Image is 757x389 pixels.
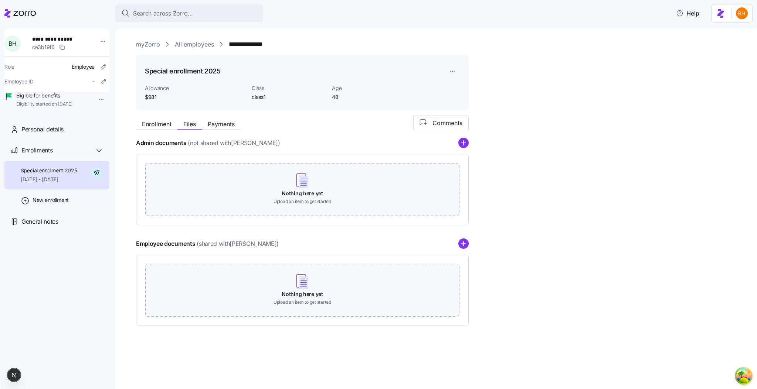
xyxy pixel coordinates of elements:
button: Open Tanstack query devtools [736,368,751,383]
span: Help [676,9,699,18]
span: Class [252,85,326,92]
span: Files [183,121,196,127]
svg: add icon [458,138,469,148]
span: Employee ID [4,78,34,85]
h1: Special enrollment 2025 [145,66,221,76]
img: 4c75172146ef2474b9d2df7702cc87ce [736,7,748,19]
a: myZorro [136,40,160,49]
span: Eligible for benefits [16,92,72,99]
button: Search across Zorro... [115,4,263,22]
span: Enrollment [142,121,172,127]
h4: Employee documents [136,240,195,248]
span: $981 [145,93,246,101]
span: General notes [21,217,58,226]
span: Special enrollment 2025 [21,167,77,174]
span: Personal details [21,125,64,134]
button: Comments [413,116,469,130]
span: B H [9,41,16,47]
span: Comments [432,118,462,127]
span: Role [4,63,14,70]
span: (shared with [PERSON_NAME] ) [197,239,279,248]
span: [DATE] - [DATE] [21,176,77,183]
h4: Admin documents [136,139,186,147]
span: Allowance [145,85,246,92]
span: Search across Zorro... [133,9,193,18]
span: Age [332,85,406,92]
span: Enrollments [21,146,52,155]
span: Eligibility started on [DATE] [16,101,72,107]
button: Help [670,6,705,21]
svg: add icon [458,238,469,249]
span: 48 [332,93,406,101]
span: Payments [208,121,235,127]
a: All employees [175,40,214,49]
span: - [92,78,95,85]
span: class1 [252,93,326,101]
span: Employee [72,63,95,70]
span: New enrollment [33,196,69,204]
span: (not shared with [PERSON_NAME] ) [188,138,280,148]
span: ce3b19f6 [32,44,55,51]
